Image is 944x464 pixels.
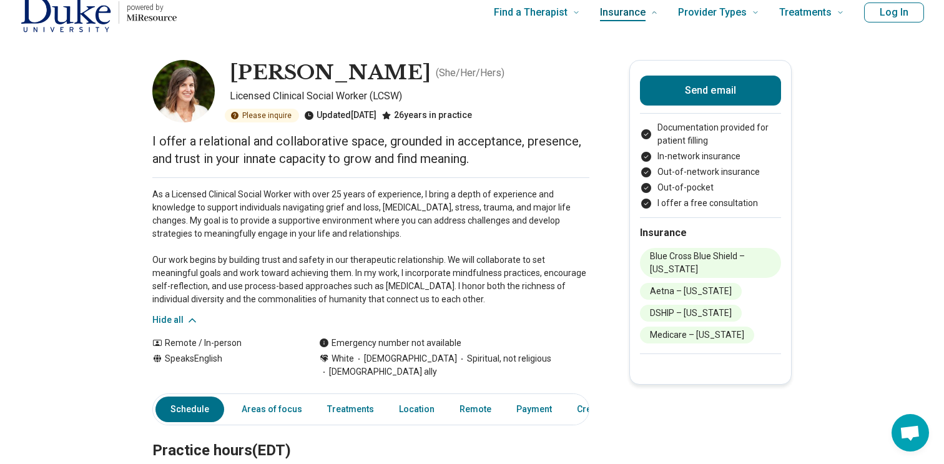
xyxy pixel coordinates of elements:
li: Documentation provided for patient filling [640,121,781,147]
li: In-network insurance [640,150,781,163]
span: [DEMOGRAPHIC_DATA] [354,352,457,365]
span: White [332,352,354,365]
button: Send email [640,76,781,106]
div: Emergency number not available [319,337,461,350]
a: Remote [452,397,499,422]
div: 26 years in practice [381,109,472,122]
span: Insurance [600,4,646,21]
div: Open chat [892,414,929,452]
ul: Payment options [640,121,781,210]
a: Payment [509,397,559,422]
li: Out-of-network insurance [640,165,781,179]
li: Blue Cross Blue Shield – [US_STATE] [640,248,781,278]
div: Remote / In-person [152,337,294,350]
a: Schedule [155,397,224,422]
button: Log In [864,2,924,22]
span: Spiritual, not religious [457,352,551,365]
li: DSHIP – [US_STATE] [640,305,742,322]
h2: Insurance [640,225,781,240]
p: I offer a relational and collaborative space, grounded in acceptance, presence, and trust in your... [152,132,589,167]
div: Please inquire [225,109,299,122]
li: Out-of-pocket [640,181,781,194]
p: ( She/Her/Hers ) [436,66,504,81]
a: Treatments [320,397,381,422]
h2: Practice hours (EDT) [152,410,589,462]
a: Location [391,397,442,422]
a: Credentials [569,397,632,422]
a: Areas of focus [234,397,310,422]
img: Andrea Bowen, Licensed Clinical Social Worker (LCSW) [152,60,215,122]
p: Licensed Clinical Social Worker (LCSW) [230,89,589,104]
button: Hide all [152,313,199,327]
h1: [PERSON_NAME] [230,60,431,86]
div: Updated [DATE] [304,109,376,122]
li: I offer a free consultation [640,197,781,210]
div: Speaks English [152,352,294,378]
span: [DEMOGRAPHIC_DATA] ally [319,365,437,378]
span: Provider Types [678,4,747,21]
p: powered by [127,2,177,12]
span: Find a Therapist [494,4,568,21]
span: Treatments [779,4,832,21]
li: Aetna – [US_STATE] [640,283,742,300]
p: As a Licensed Clinical Social Worker with over 25 years of experience, I bring a depth of experie... [152,188,589,306]
li: Medicare – [US_STATE] [640,327,754,343]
